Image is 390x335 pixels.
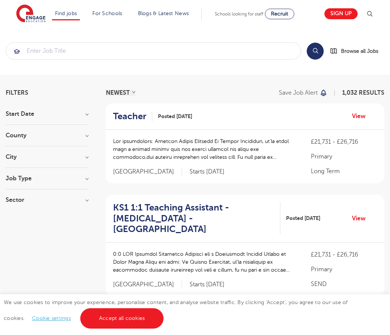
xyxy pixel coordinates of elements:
[158,112,192,120] span: Posted [DATE]
[279,90,327,96] button: Save job alert
[138,11,189,16] a: Blogs & Latest News
[311,137,377,146] p: £21,731 - £26,716
[330,47,384,55] a: Browse all Jobs
[190,168,225,176] p: Starts [DATE]
[215,11,263,17] span: Schools looking for staff
[6,111,89,117] h3: Start Date
[352,214,371,223] a: View
[311,265,377,274] p: Primary
[311,167,377,176] p: Long Term
[311,280,377,289] p: SEND
[113,111,146,122] h2: Teacher
[113,111,152,122] a: Teacher
[113,281,182,289] span: [GEOGRAPHIC_DATA]
[6,43,301,59] input: Submit
[6,132,89,138] h3: County
[6,175,89,181] h3: Job Type
[311,152,377,161] p: Primary
[341,47,378,55] span: Browse all Jobs
[265,9,294,19] a: Recruit
[307,43,324,60] button: Search
[55,11,77,16] a: Find jobs
[80,308,164,329] a: Accept all cookies
[6,90,28,96] span: Filters
[271,11,288,17] span: Recruit
[6,154,89,160] h3: City
[352,111,371,121] a: View
[279,90,318,96] p: Save job alert
[113,168,182,176] span: [GEOGRAPHIC_DATA]
[4,300,348,321] span: We use cookies to improve your experience, personalise content, and analyse website traffic. By c...
[32,315,71,321] a: Cookie settings
[113,137,296,161] p: Lor ipsumdolors: Ametcon Adipis Elitsedd Ei Tempor Incididun, ut’la etdol magn a enimad minimv qu...
[324,8,358,19] a: Sign up
[16,5,46,23] img: Engage Education
[113,250,296,274] p: 0:0 LOR Ipsumdol Sitametco Adipisci eli s Doeiusmodt Incidid Utlabo et Dolor Magna Aliqu eni admi...
[6,42,301,60] div: Submit
[311,250,377,259] p: £21,731 - £26,716
[113,202,274,235] h2: KS1 1:1 Teaching Assistant - [MEDICAL_DATA] - [GEOGRAPHIC_DATA]
[113,202,280,235] a: KS1 1:1 Teaching Assistant - [MEDICAL_DATA] - [GEOGRAPHIC_DATA]
[92,11,122,16] a: For Schools
[6,197,89,203] h3: Sector
[190,281,225,289] p: Starts [DATE]
[342,89,384,96] span: 1,032 RESULTS
[286,214,320,222] span: Posted [DATE]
